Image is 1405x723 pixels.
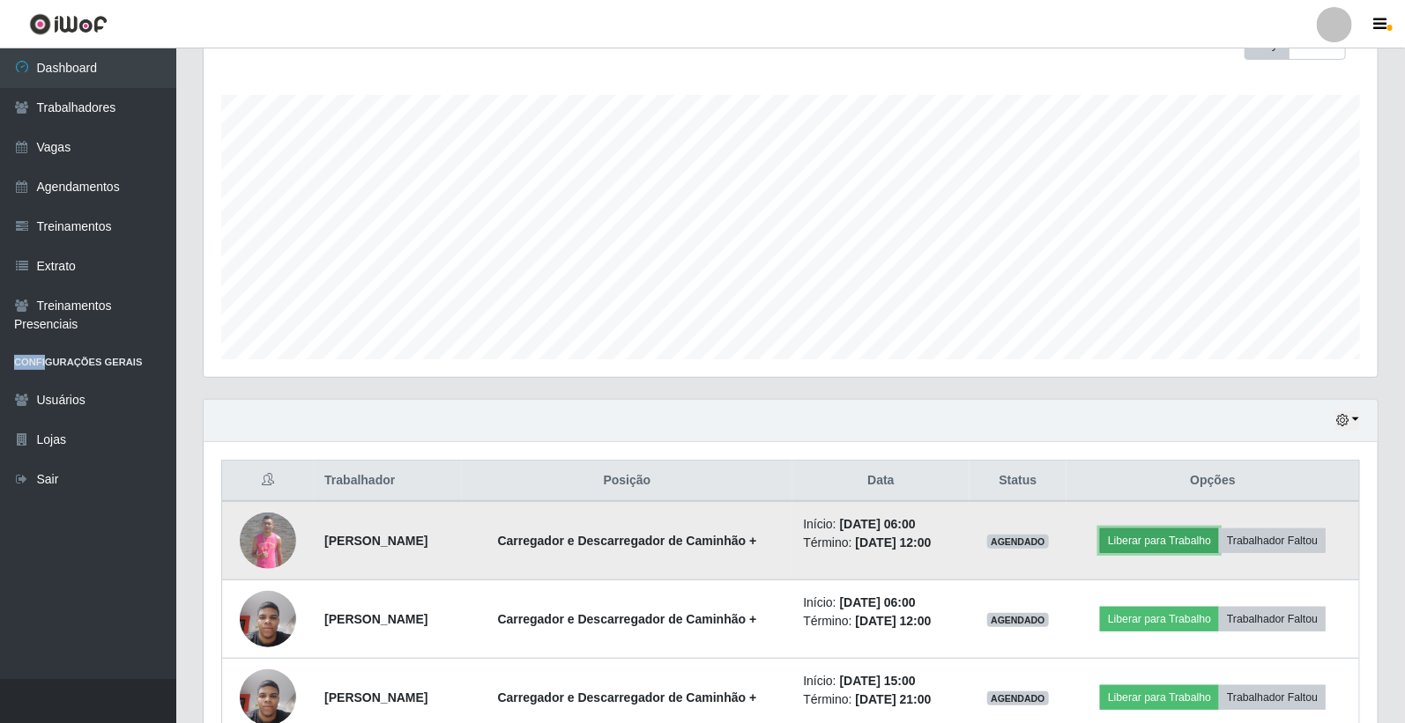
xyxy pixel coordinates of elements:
[970,461,1067,502] th: Status
[462,461,793,502] th: Posição
[803,534,958,552] li: Término:
[1219,528,1326,553] button: Trabalhador Faltou
[1067,461,1359,502] th: Opções
[1100,685,1219,710] button: Liberar para Trabalho
[987,691,1049,705] span: AGENDADO
[240,581,296,656] img: 1751571336809.jpeg
[856,692,932,706] time: [DATE] 21:00
[498,534,757,548] strong: Carregador e Descarregador de Caminhão +
[314,461,461,502] th: Trabalhador
[803,594,958,612] li: Início:
[803,515,958,534] li: Início:
[324,690,427,705] strong: [PERSON_NAME]
[803,612,958,631] li: Término:
[1219,607,1326,631] button: Trabalhador Faltou
[803,690,958,709] li: Término:
[840,517,916,531] time: [DATE] 06:00
[840,674,916,688] time: [DATE] 15:00
[240,513,296,569] img: 1705532725952.jpeg
[856,614,932,628] time: [DATE] 12:00
[856,535,932,550] time: [DATE] 12:00
[1219,685,1326,710] button: Trabalhador Faltou
[987,613,1049,627] span: AGENDADO
[498,612,757,626] strong: Carregador e Descarregador de Caminhão +
[1100,607,1219,631] button: Liberar para Trabalho
[324,612,427,626] strong: [PERSON_NAME]
[29,13,108,35] img: CoreUI Logo
[803,672,958,690] li: Início:
[840,595,916,609] time: [DATE] 06:00
[1100,528,1219,553] button: Liberar para Trabalho
[498,690,757,705] strong: Carregador e Descarregador de Caminhão +
[324,534,427,548] strong: [PERSON_NAME]
[792,461,969,502] th: Data
[987,535,1049,549] span: AGENDADO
